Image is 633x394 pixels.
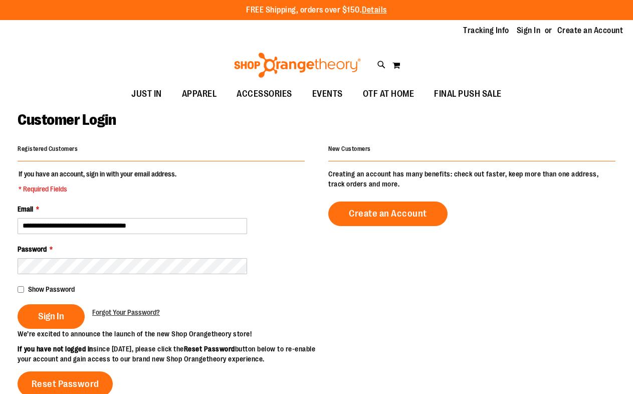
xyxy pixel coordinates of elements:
[28,285,75,293] span: Show Password
[463,25,509,36] a: Tracking Info
[237,83,292,105] span: ACCESSORIES
[517,25,541,36] a: Sign In
[18,245,47,253] span: Password
[328,169,615,189] p: Creating an account has many benefits: check out faster, keep more than one address, track orders...
[19,184,176,194] span: * Required Fields
[131,83,162,105] span: JUST IN
[18,111,116,128] span: Customer Login
[328,202,448,226] a: Create an Account
[18,329,317,339] p: We’re excited to announce the launch of the new Shop Orangetheory store!
[328,145,371,152] strong: New Customers
[312,83,343,105] span: EVENTS
[18,205,33,213] span: Email
[18,344,317,364] p: since [DATE], please click the button below to re-enable your account and gain access to our bran...
[92,307,160,317] a: Forgot Your Password?
[38,311,64,322] span: Sign In
[182,83,217,105] span: APPAREL
[121,83,172,106] a: JUST IN
[434,83,502,105] span: FINAL PUSH SALE
[362,6,387,15] a: Details
[18,169,177,194] legend: If you have an account, sign in with your email address.
[92,308,160,316] span: Forgot Your Password?
[363,83,414,105] span: OTF AT HOME
[302,83,353,106] a: EVENTS
[349,208,427,219] span: Create an Account
[18,345,93,353] strong: If you have not logged in
[184,345,235,353] strong: Reset Password
[172,83,227,106] a: APPAREL
[353,83,425,106] a: OTF AT HOME
[557,25,623,36] a: Create an Account
[233,53,362,78] img: Shop Orangetheory
[32,378,99,389] span: Reset Password
[424,83,512,106] a: FINAL PUSH SALE
[246,5,387,16] p: FREE Shipping, orders over $150.
[227,83,302,106] a: ACCESSORIES
[18,145,78,152] strong: Registered Customers
[18,304,85,329] button: Sign In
